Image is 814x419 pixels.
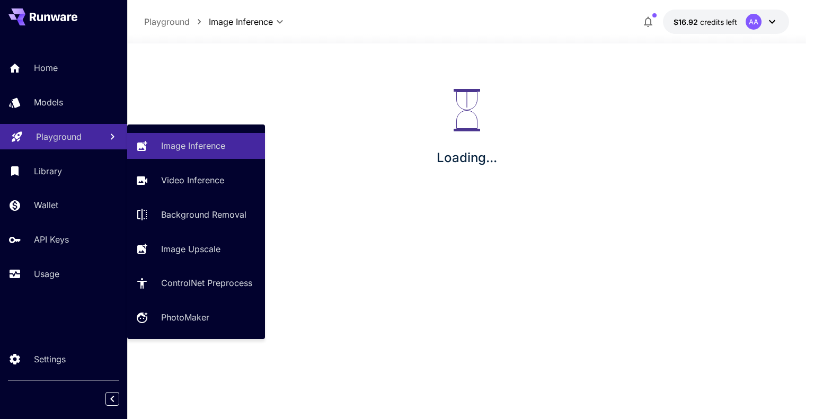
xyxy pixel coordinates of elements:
p: API Keys [34,233,69,246]
span: credits left [700,17,737,26]
span: $16.92 [674,17,700,26]
a: Background Removal [127,202,265,228]
p: Models [34,96,63,109]
button: Collapse sidebar [105,392,119,406]
a: Video Inference [127,167,265,193]
p: Wallet [34,199,58,211]
button: $16.91594 [663,10,789,34]
p: Image Inference [161,139,225,152]
p: Home [34,61,58,74]
p: Background Removal [161,208,246,221]
a: Image Inference [127,133,265,159]
p: Image Upscale [161,243,220,255]
p: PhotoMaker [161,311,209,324]
p: Playground [36,130,82,143]
p: Video Inference [161,174,224,186]
div: Collapse sidebar [113,389,127,408]
div: AA [746,14,762,30]
p: Usage [34,268,59,280]
p: Settings [34,353,66,365]
a: Image Upscale [127,236,265,262]
span: Image Inference [209,15,273,28]
a: PhotoMaker [127,305,265,331]
p: Playground [144,15,190,28]
p: Loading... [437,148,497,167]
p: Library [34,165,62,177]
p: ControlNet Preprocess [161,277,252,289]
div: $16.91594 [674,16,737,28]
a: ControlNet Preprocess [127,270,265,296]
nav: breadcrumb [144,15,209,28]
